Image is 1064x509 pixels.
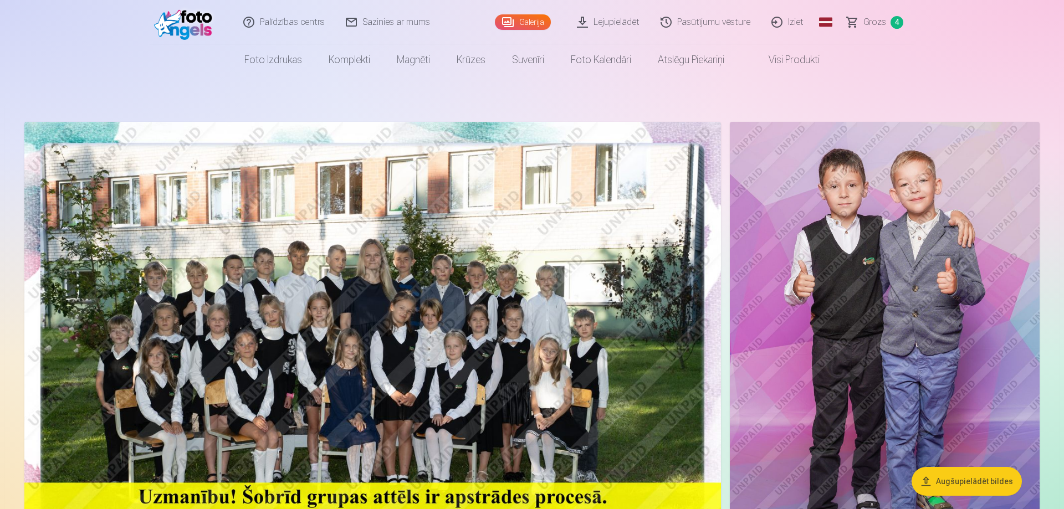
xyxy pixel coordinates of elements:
[495,14,551,30] a: Galerija
[644,44,738,75] a: Atslēgu piekariņi
[891,16,903,29] span: 4
[738,44,833,75] a: Visi produkti
[315,44,383,75] a: Komplekti
[557,44,644,75] a: Foto kalendāri
[231,44,315,75] a: Foto izdrukas
[863,16,886,29] span: Grozs
[154,4,218,40] img: /fa1
[912,467,1022,496] button: Augšupielādēt bildes
[443,44,499,75] a: Krūzes
[383,44,443,75] a: Magnēti
[499,44,557,75] a: Suvenīri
